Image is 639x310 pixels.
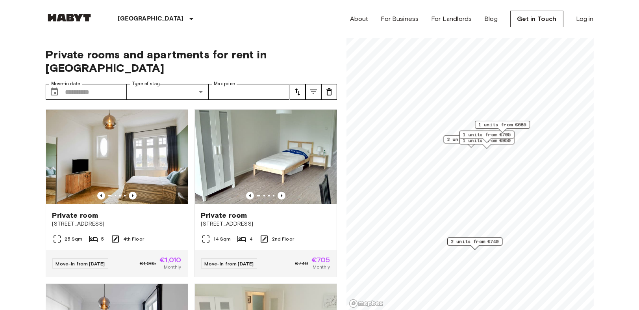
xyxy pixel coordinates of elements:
button: tune [321,84,337,100]
label: Type of stay [132,80,160,87]
a: Marketing picture of unit DE-03-015-02MPrevious imagePrevious imagePrivate room[STREET_ADDRESS]14... [194,109,337,277]
button: Previous image [278,192,285,200]
a: Marketing picture of unit DE-03-001-002-01HFPrevious imagePrevious imagePrivate room[STREET_ADDRE... [46,109,188,277]
a: Log in [576,14,594,24]
button: Previous image [246,192,254,200]
a: Get in Touch [510,11,563,27]
span: 25 Sqm [65,235,83,243]
div: Map marker [459,136,514,149]
span: €705 [311,256,330,263]
span: €1,065 [140,260,156,267]
a: For Landlords [431,14,472,24]
a: For Business [381,14,419,24]
button: Choose date [46,84,62,100]
span: Private room [52,211,98,220]
span: 5 [101,235,104,243]
button: tune [290,84,306,100]
div: Map marker [443,135,498,148]
span: Monthly [313,263,330,271]
img: Habyt [46,14,93,22]
span: 2 units from €740 [451,238,499,245]
span: 4th Floor [123,235,144,243]
label: Move-in date [51,80,80,87]
span: 4 [250,235,253,243]
button: Previous image [97,192,105,200]
a: Blog [484,14,498,24]
span: €1,010 [159,256,182,263]
span: Move-in from [DATE] [56,261,105,267]
div: Map marker [459,131,514,143]
span: 14 Sqm [214,235,231,243]
span: [STREET_ADDRESS] [201,220,330,228]
a: About [350,14,369,24]
span: 1 units from €685 [478,121,526,128]
div: Map marker [447,237,502,250]
span: Move-in from [DATE] [205,261,254,267]
span: [STREET_ADDRESS] [52,220,182,228]
a: Mapbox logo [349,299,383,308]
div: Map marker [475,121,530,133]
label: Max price [214,80,235,87]
span: 1 units from €950 [463,137,511,144]
span: 2 units from €910 [447,136,495,143]
span: Monthly [164,263,181,271]
span: 1 units from €705 [463,131,511,138]
button: tune [306,84,321,100]
span: 2nd Floor [272,235,294,243]
span: Private rooms and apartments for rent in [GEOGRAPHIC_DATA] [46,48,337,75]
img: Marketing picture of unit DE-03-001-002-01HF [46,110,188,204]
button: Previous image [129,192,137,200]
img: Marketing picture of unit DE-03-015-02M [195,110,337,204]
span: €740 [295,260,308,267]
p: [GEOGRAPHIC_DATA] [118,14,184,24]
span: Private room [201,211,247,220]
